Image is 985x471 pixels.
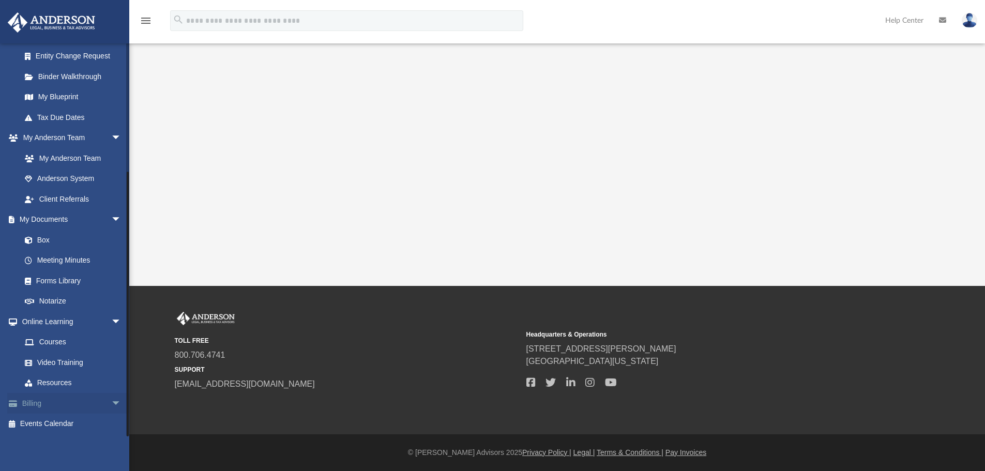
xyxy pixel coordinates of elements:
[5,12,98,33] img: Anderson Advisors Platinum Portal
[573,448,595,457] a: Legal |
[7,393,137,414] a: Billingarrow_drop_down
[175,365,519,374] small: SUPPORT
[111,393,132,414] span: arrow_drop_down
[111,311,132,332] span: arrow_drop_down
[14,332,132,353] a: Courses
[14,189,132,209] a: Client Referrals
[14,66,137,87] a: Binder Walkthrough
[14,250,132,271] a: Meeting Minutes
[14,148,127,169] a: My Anderson Team
[14,87,132,108] a: My Blueprint
[14,373,132,393] a: Resources
[173,14,184,25] i: search
[111,209,132,231] span: arrow_drop_down
[175,336,519,345] small: TOLL FREE
[129,447,985,458] div: © [PERSON_NAME] Advisors 2025
[14,270,127,291] a: Forms Library
[526,344,676,353] a: [STREET_ADDRESS][PERSON_NAME]
[140,20,152,27] a: menu
[14,352,127,373] a: Video Training
[962,13,977,28] img: User Pic
[14,46,137,67] a: Entity Change Request
[526,330,871,339] small: Headquarters & Operations
[522,448,571,457] a: Privacy Policy |
[14,169,132,189] a: Anderson System
[175,312,237,325] img: Anderson Advisors Platinum Portal
[14,230,127,250] a: Box
[111,128,132,149] span: arrow_drop_down
[7,414,137,434] a: Events Calendar
[14,107,137,128] a: Tax Due Dates
[665,448,706,457] a: Pay Invoices
[175,379,315,388] a: [EMAIL_ADDRESS][DOMAIN_NAME]
[140,14,152,27] i: menu
[597,448,663,457] a: Terms & Conditions |
[7,209,132,230] a: My Documentsarrow_drop_down
[7,311,132,332] a: Online Learningarrow_drop_down
[14,291,132,312] a: Notarize
[526,357,659,366] a: [GEOGRAPHIC_DATA][US_STATE]
[7,128,132,148] a: My Anderson Teamarrow_drop_down
[175,351,225,359] a: 800.706.4741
